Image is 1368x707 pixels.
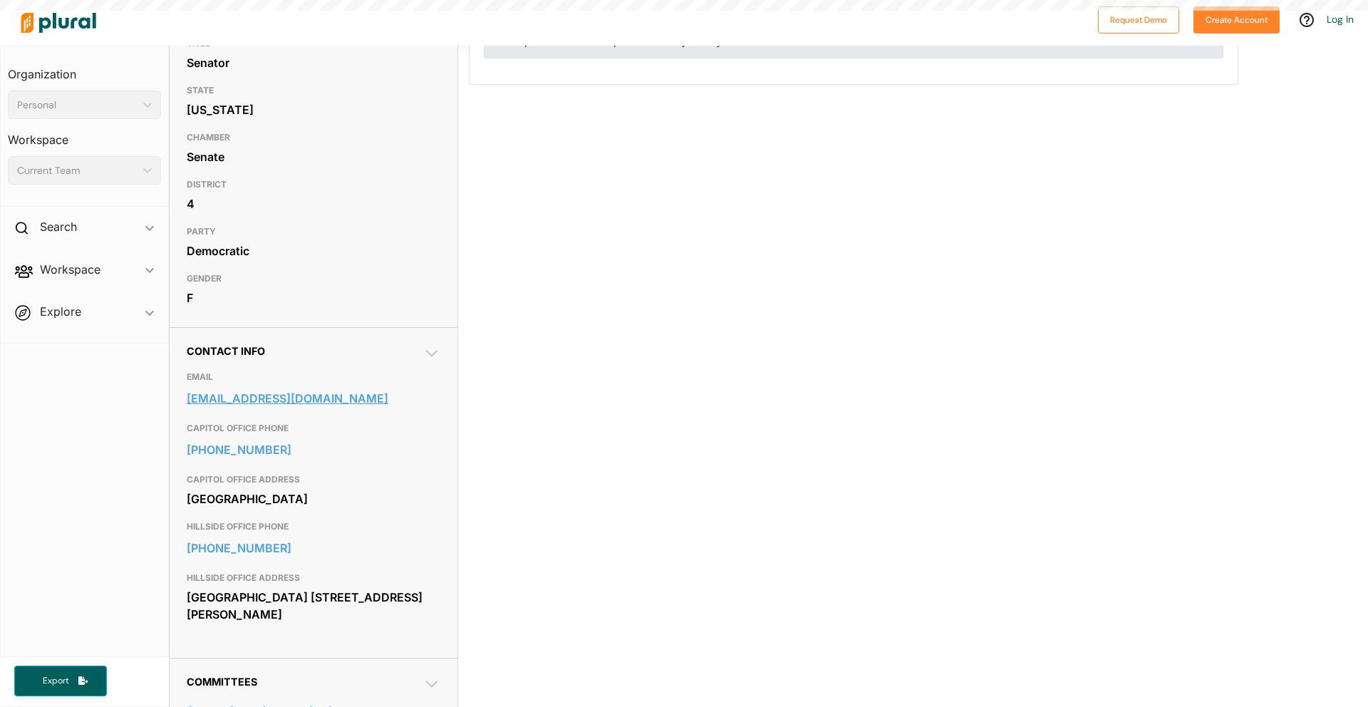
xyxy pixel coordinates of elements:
div: F [187,287,440,309]
h3: CHAMBER [187,129,440,146]
a: [PHONE_NUMBER] [187,439,440,460]
div: [GEOGRAPHIC_DATA] [STREET_ADDRESS][PERSON_NAME] [187,587,440,625]
div: Senate [187,146,440,167]
div: Senator [187,52,440,73]
div: [US_STATE] [187,99,440,120]
h2: Search [40,219,77,234]
h3: HILLSIDE OFFICE ADDRESS [187,569,440,587]
button: Export [14,666,107,696]
h3: Workspace [8,119,161,150]
a: Create Account [1193,11,1280,26]
button: Request Demo [1098,6,1179,33]
button: Create Account [1193,6,1280,33]
h3: GENDER [187,270,440,287]
h3: EMAIL [187,368,440,386]
a: Request Demo [1098,11,1179,26]
span: Contact Info [187,345,265,357]
h3: CAPITOL OFFICE ADDRESS [187,471,440,488]
h3: CAPITOL OFFICE PHONE [187,420,440,437]
a: Log In [1327,13,1354,26]
span: Committees [187,676,257,688]
h3: Organization [8,53,161,85]
div: 4 [187,193,440,215]
a: [PHONE_NUMBER] [187,537,440,559]
h3: STATE [187,82,440,99]
h3: PARTY [187,223,440,240]
h3: HILLSIDE OFFICE PHONE [187,518,440,535]
div: Personal [17,98,138,113]
span: Export [33,675,78,687]
div: Democratic [187,240,440,262]
a: [EMAIL_ADDRESS][DOMAIN_NAME] [187,388,440,409]
div: Current Team [17,163,138,178]
div: [GEOGRAPHIC_DATA] [187,488,440,510]
h3: DISTRICT [187,176,440,193]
